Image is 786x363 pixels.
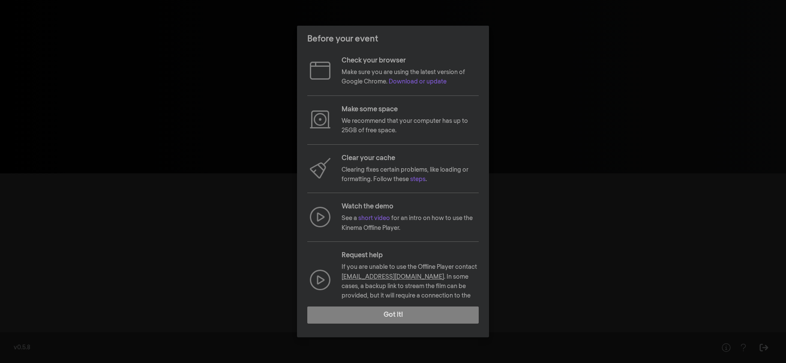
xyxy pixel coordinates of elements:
[342,250,479,261] p: Request help
[342,214,479,233] p: See a for an intro on how to use the Kinema Offline Player.
[342,165,479,184] p: Clearing fixes certain problems, like loading or formatting. Follow these .
[342,153,479,164] p: Clear your cache
[342,262,479,310] p: If you are unable to use the Offline Player contact . In some cases, a backup link to stream the ...
[342,274,444,280] a: [EMAIL_ADDRESS][DOMAIN_NAME]
[358,215,390,221] a: short video
[342,68,479,87] p: Make sure you are using the latest version of Google Chrome.
[297,26,489,52] header: Before your event
[410,176,426,182] a: steps
[307,306,479,324] button: Got it!
[342,202,479,212] p: Watch the demo
[389,79,447,85] a: Download or update
[342,116,479,136] p: We recommend that your computer has up to 25GB of free space.
[342,104,479,115] p: Make some space
[342,56,479,66] p: Check your browser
